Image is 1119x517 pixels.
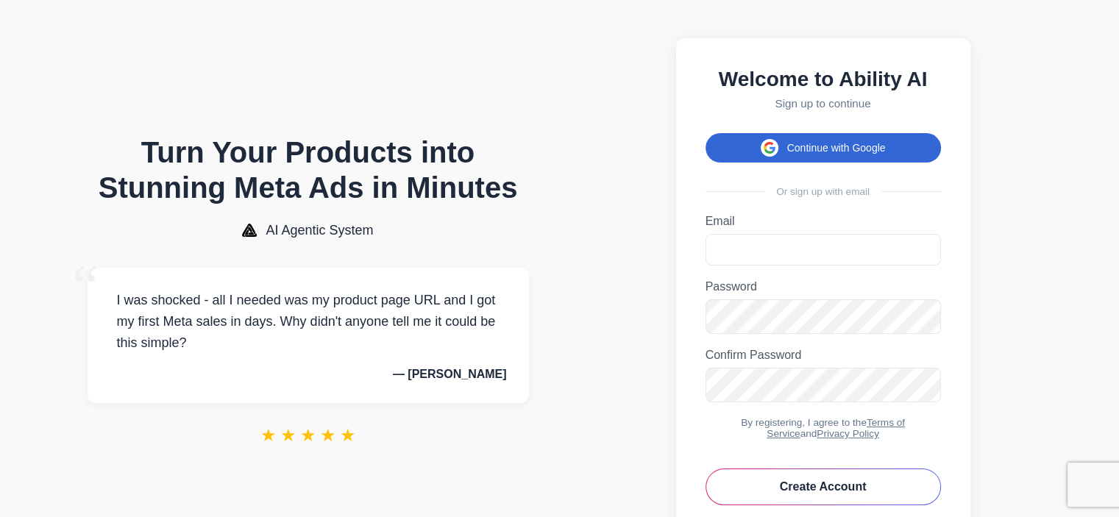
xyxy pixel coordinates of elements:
[260,425,277,446] span: ★
[706,417,941,439] div: By registering, I agree to the and
[280,425,296,446] span: ★
[706,133,941,163] button: Continue with Google
[110,290,507,353] p: I was shocked - all I needed was my product page URL and I got my first Meta sales in days. Why d...
[706,97,941,110] p: Sign up to continue
[706,468,941,505] button: Create Account
[706,68,941,91] h2: Welcome to Ability AI
[340,425,356,446] span: ★
[706,215,941,228] label: Email
[88,135,529,205] h1: Turn Your Products into Stunning Meta Ads in Minutes
[817,428,879,439] a: Privacy Policy
[320,425,336,446] span: ★
[73,253,99,320] span: “
[706,186,941,197] div: Or sign up with email
[110,368,507,381] p: — [PERSON_NAME]
[767,417,905,439] a: Terms of Service
[242,224,257,237] img: AI Agentic System Logo
[706,280,941,293] label: Password
[300,425,316,446] span: ★
[706,349,941,362] label: Confirm Password
[266,223,373,238] span: AI Agentic System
